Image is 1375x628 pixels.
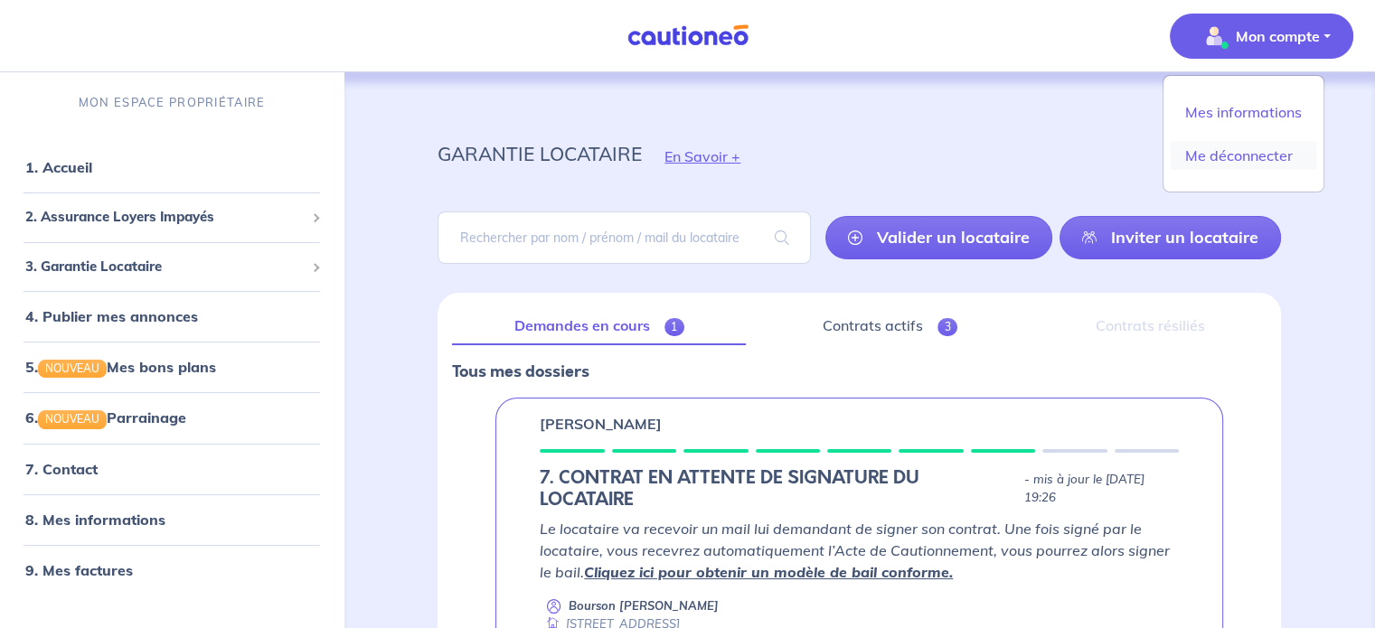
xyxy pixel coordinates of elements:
[642,130,763,183] button: En Savoir +
[569,597,719,614] p: Bourson [PERSON_NAME]
[452,307,746,345] a: Demandes en cours1
[25,158,92,176] a: 1. Accueil
[664,318,685,336] span: 1
[25,408,186,426] a: 6.NOUVEAUParrainage
[760,307,1019,345] a: Contrats actifs3
[452,360,1267,383] p: Tous mes dossiers
[1170,14,1353,59] button: illu_account_valid_menu.svgMon compte
[438,211,811,264] input: Rechercher par nom / prénom / mail du locataire
[79,94,265,111] p: MON ESPACE PROPRIÉTAIRE
[25,561,133,579] a: 9. Mes factures
[1163,75,1324,192] div: illu_account_valid_menu.svgMon compte
[540,467,1016,511] h5: 7. CONTRAT EN ATTENTE DE SIGNATURE DU LOCATAIRE
[25,460,98,478] a: 7. Contact
[25,511,165,529] a: 8. Mes informations
[540,413,662,435] p: [PERSON_NAME]
[1171,141,1316,170] a: Me déconnecter
[7,200,336,235] div: 2. Assurance Loyers Impayés
[753,212,811,263] span: search
[7,149,336,185] div: 1. Accueil
[937,318,958,336] span: 3
[540,520,1170,581] em: Le locataire va recevoir un mail lui demandant de signer son contrat. Une fois signé par le locat...
[584,563,953,581] a: Cliquez ici pour obtenir un modèle de bail conforme.
[25,358,216,376] a: 5.NOUVEAUMes bons plans
[1171,98,1316,127] a: Mes informations
[1200,22,1229,51] img: illu_account_valid_menu.svg
[825,216,1052,259] a: Valider un locataire
[7,349,336,385] div: 5.NOUVEAUMes bons plans
[1060,216,1281,259] a: Inviter un locataire
[7,298,336,334] div: 4. Publier mes annonces
[25,207,305,228] span: 2. Assurance Loyers Impayés
[7,249,336,285] div: 3. Garantie Locataire
[1236,25,1320,47] p: Mon compte
[7,451,336,487] div: 7. Contact
[1024,471,1179,507] p: - mis à jour le [DATE] 19:26
[7,399,336,436] div: 6.NOUVEAUParrainage
[540,467,1179,511] div: state: RENTER-PAYMENT-METHOD-IN-PROGRESS, Context: IN-LANDLORD,IS-GL-CAUTION-IN-LANDLORD
[620,24,756,47] img: Cautioneo
[25,307,198,325] a: 4. Publier mes annonces
[438,137,642,170] p: garantie locataire
[25,257,305,277] span: 3. Garantie Locataire
[7,552,336,588] div: 9. Mes factures
[7,501,336,538] div: 8. Mes informations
